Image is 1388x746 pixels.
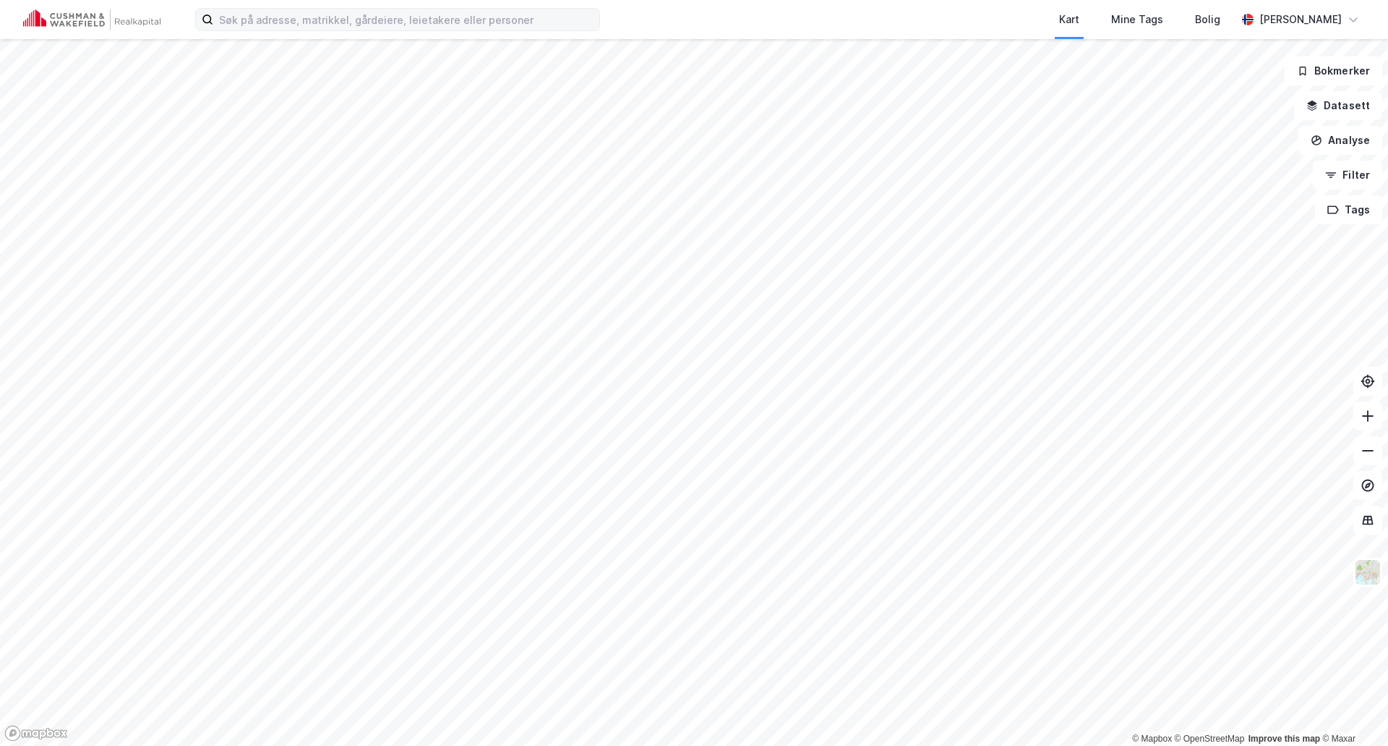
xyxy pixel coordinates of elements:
a: OpenStreetMap [1175,734,1245,744]
input: Søk på adresse, matrikkel, gårdeiere, leietakere eller personer [213,9,599,30]
div: Kart [1059,11,1079,28]
div: Mine Tags [1111,11,1163,28]
iframe: Chat Widget [1316,677,1388,746]
img: cushman-wakefield-realkapital-logo.202ea83816669bd177139c58696a8fa1.svg [23,9,160,30]
div: Kontrollprogram for chat [1316,677,1388,746]
a: Mapbox homepage [4,725,68,742]
button: Bokmerker [1285,56,1382,85]
button: Tags [1315,195,1382,224]
button: Analyse [1298,126,1382,155]
button: Filter [1313,161,1382,190]
img: Z [1354,559,1381,586]
a: Mapbox [1132,734,1172,744]
button: Datasett [1294,91,1382,120]
a: Improve this map [1248,734,1320,744]
div: [PERSON_NAME] [1259,11,1342,28]
div: Bolig [1195,11,1220,28]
